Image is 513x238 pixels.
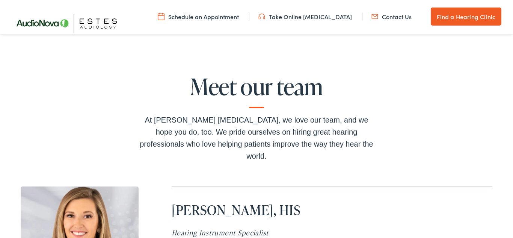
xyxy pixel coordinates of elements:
[136,114,377,162] div: At [PERSON_NAME] [MEDICAL_DATA], we love our team, and we hope you do, too. We pride ourselves on...
[258,12,265,21] img: utility icon
[371,12,412,21] a: Contact Us
[172,228,269,237] i: Hearing Instrument Specialist
[136,74,377,108] h2: Meet our team
[172,202,493,218] h2: [PERSON_NAME], HIS
[258,12,352,21] a: Take Online [MEDICAL_DATA]
[371,12,378,21] img: utility icon
[158,12,239,21] a: Schedule an Appointment
[431,8,501,26] a: Find a Hearing Clinic
[158,12,164,21] img: utility icon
